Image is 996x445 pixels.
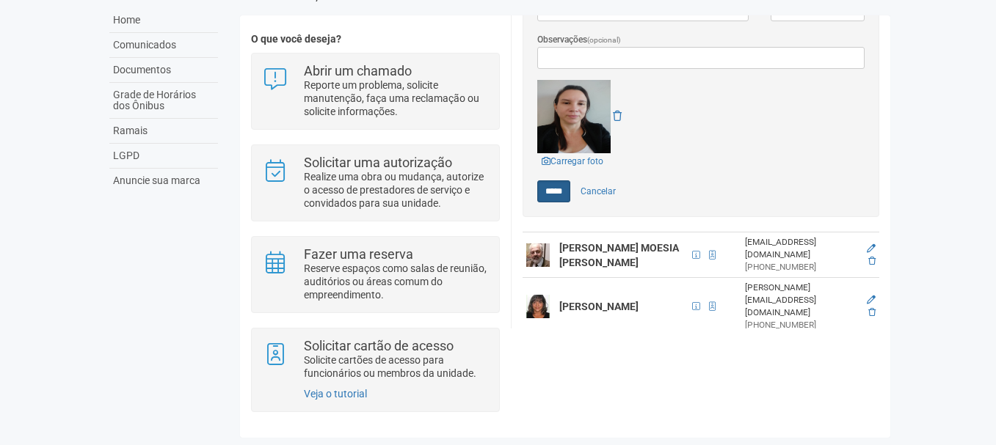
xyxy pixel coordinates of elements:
a: Veja o tutorial [304,388,367,400]
a: Fazer uma reserva Reserve espaços como salas de reunião, auditórios ou áreas comum do empreendime... [263,248,488,301]
strong: Solicitar cartão de acesso [304,338,454,353]
strong: Fazer uma reserva [304,246,413,262]
span: (opcional) [587,36,621,44]
img: user.png [526,295,550,318]
a: Remover [613,110,622,122]
strong: Solicitar uma autorização [304,155,452,170]
a: Solicitar cartão de acesso Solicite cartões de acesso para funcionários ou membros da unidade. [263,339,488,380]
a: Home [109,8,218,33]
a: Anuncie sua marca [109,169,218,193]
img: GetFile [537,80,611,153]
a: Excluir membro [868,307,876,317]
div: [EMAIL_ADDRESS][DOMAIN_NAME] [745,236,857,261]
p: Reserve espaços como salas de reunião, auditórios ou áreas comum do empreendimento. [304,262,488,301]
a: Cancelar [572,180,624,202]
div: [PHONE_NUMBER] [745,261,857,273]
a: Documentos [109,58,218,83]
a: LGPD [109,144,218,169]
div: [PERSON_NAME][EMAIL_ADDRESS][DOMAIN_NAME] [745,282,857,319]
p: Realize uma obra ou mudança, autorize o acesso de prestadores de serviço e convidados para sua un... [304,170,488,210]
a: Editar membro [867,295,876,305]
a: Comunicados [109,33,218,58]
p: Solicite cartões de acesso para funcionários ou membros da unidade. [304,353,488,380]
h4: O que você deseja? [251,34,500,45]
img: user.png [526,243,550,267]
strong: [PERSON_NAME] MOESIA [PERSON_NAME] [559,242,679,268]
strong: Abrir um chamado [304,63,412,78]
div: [PHONE_NUMBER] [745,319,857,331]
strong: [PERSON_NAME] [559,301,639,312]
a: Carregar foto [537,153,608,169]
a: Abrir um chamado Reporte um problema, solicite manutenção, faça uma reclamação ou solicite inform... [263,65,488,118]
a: Solicitar uma autorização Realize uma obra ou mudança, autorize o acesso de prestadores de serviç... [263,156,488,210]
label: Observações [537,33,621,47]
a: Ramais [109,119,218,144]
p: Reporte um problema, solicite manutenção, faça uma reclamação ou solicite informações. [304,78,488,118]
a: Editar membro [867,243,876,254]
a: Excluir membro [868,256,876,266]
a: Grade de Horários dos Ônibus [109,83,218,119]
